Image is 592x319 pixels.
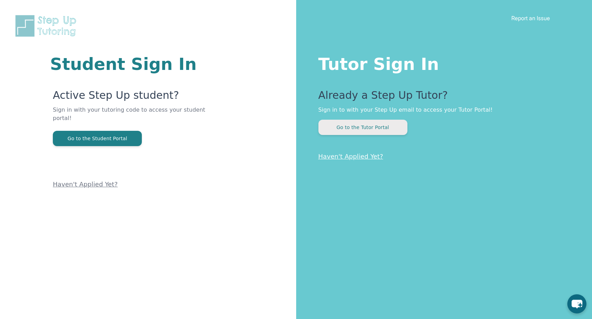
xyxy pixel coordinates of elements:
[318,53,565,72] h1: Tutor Sign In
[318,89,565,106] p: Already a Step Up Tutor?
[318,120,407,135] button: Go to the Tutor Portal
[318,106,565,114] p: Sign in to with your Step Up email to access your Tutor Portal!
[53,135,142,142] a: Go to the Student Portal
[53,181,118,188] a: Haven't Applied Yet?
[53,106,213,131] p: Sign in with your tutoring code to access your student portal!
[318,124,407,130] a: Go to the Tutor Portal
[53,89,213,106] p: Active Step Up student?
[511,15,550,22] a: Report an Issue
[567,294,586,313] button: chat-button
[50,56,213,72] h1: Student Sign In
[53,131,142,146] button: Go to the Student Portal
[318,153,383,160] a: Haven't Applied Yet?
[14,14,81,38] img: Step Up Tutoring horizontal logo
